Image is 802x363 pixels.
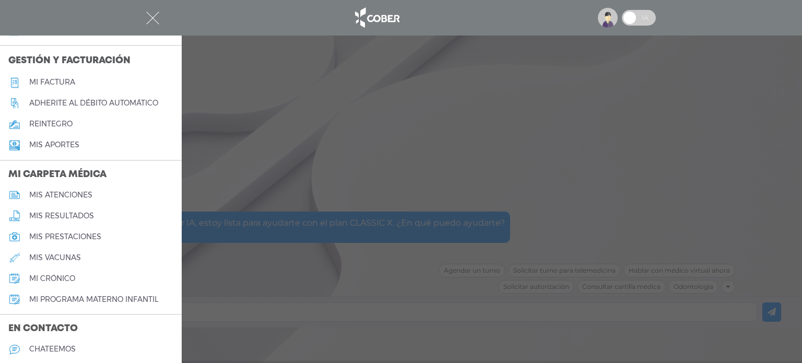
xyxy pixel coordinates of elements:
[29,253,81,262] h5: mis vacunas
[29,274,75,283] h5: mi crónico
[29,120,73,128] h5: reintegro
[29,140,79,149] h5: Mis aportes
[29,99,158,108] h5: Adherite al débito automático
[29,345,76,354] h5: chateemos
[29,232,101,241] h5: mis prestaciones
[598,8,618,28] img: profile-placeholder.svg
[29,212,94,220] h5: mis resultados
[29,295,158,304] h5: mi programa materno infantil
[29,191,92,200] h5: mis atenciones
[146,11,159,25] img: Cober_menu-close-white.svg
[29,78,75,87] h5: Mi factura
[349,5,404,30] img: logo_cober_home-white.png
